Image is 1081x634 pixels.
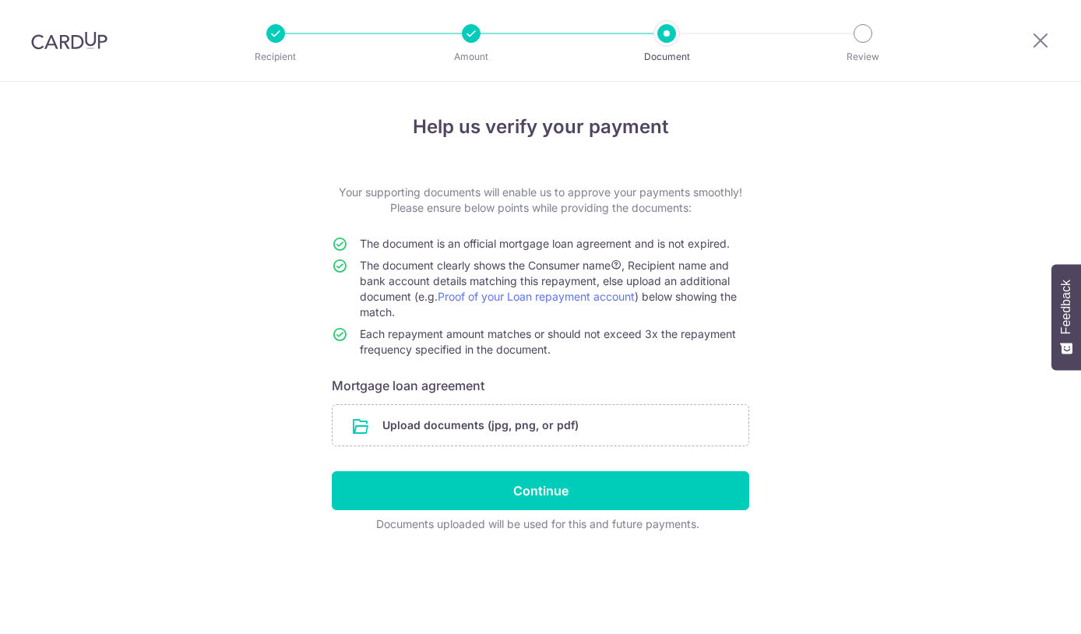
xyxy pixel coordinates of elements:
[1059,280,1073,334] span: Feedback
[438,290,635,303] a: Proof of your Loan repayment account
[332,185,749,216] p: Your supporting documents will enable us to approve your payments smoothly! Please ensure below p...
[981,587,1065,626] iframe: Opens a widget where you can find more information
[609,49,724,65] p: Document
[1051,264,1081,370] button: Feedback - Show survey
[805,49,921,65] p: Review
[218,49,333,65] p: Recipient
[31,31,107,50] img: CardUp
[360,237,730,250] span: The document is an official mortgage loan agreement and is not expired.
[332,516,743,532] div: Documents uploaded will be used for this and future payments.
[332,404,749,446] div: Upload documents (jpg, png, or pdf)
[360,259,737,319] span: The document clearly shows the Consumer name , Recipient name and bank account details matching t...
[332,471,749,510] input: Continue
[332,113,749,141] h4: Help us verify your payment
[360,327,736,356] span: Each repayment amount matches or should not exceed 3x the repayment frequency specified in the do...
[414,49,529,65] p: Amount
[332,376,749,395] h6: Mortgage loan agreement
